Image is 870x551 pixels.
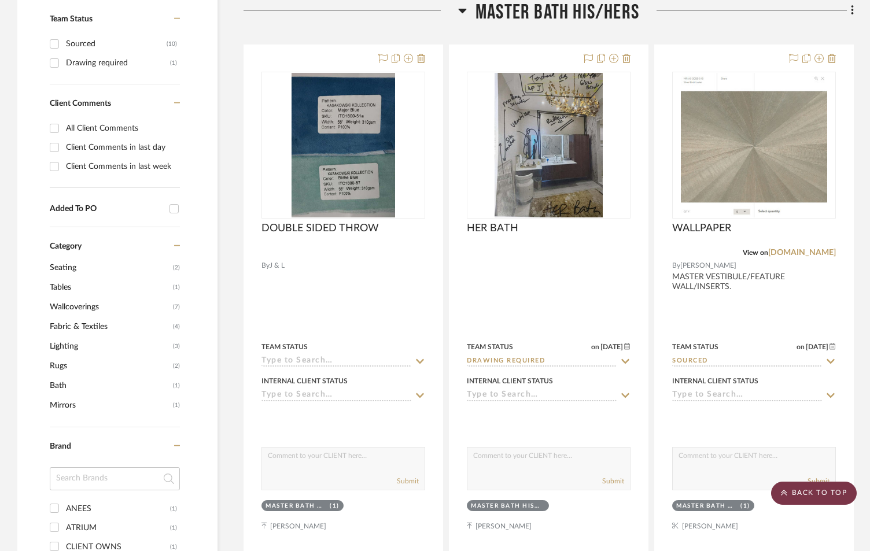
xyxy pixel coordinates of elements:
span: on [591,343,599,350]
div: Team Status [672,342,718,352]
div: (1) [740,502,750,511]
span: By [672,260,680,271]
scroll-to-top-button: BACK TO TOP [771,482,857,505]
div: MASTER BATH HIS/HERS [266,502,327,511]
input: Type to Search… [672,356,822,367]
span: HER BATH [467,222,518,235]
button: Submit [397,476,419,486]
div: Drawing required [66,54,170,72]
div: Client Comments in last day [66,138,177,157]
span: (1) [173,396,180,415]
img: WALLPAPER [681,73,827,217]
input: Search Brands [50,467,180,490]
span: Lighting [50,336,170,356]
div: (1) [330,502,340,511]
span: J & L [270,260,285,271]
div: Internal Client Status [467,376,553,386]
input: Type to Search… [261,356,411,367]
div: Added To PO [50,204,164,214]
span: (2) [173,357,180,375]
input: Type to Search… [261,390,411,401]
input: Type to Search… [467,356,617,367]
div: (1) [170,519,177,537]
div: 0 [673,72,835,218]
span: (4) [173,317,180,336]
span: Fabric & Textiles [50,317,170,336]
span: [DATE] [599,343,624,351]
span: on [797,343,805,350]
img: DOUBLE SIDED THROW [292,73,395,217]
span: Rugs [50,356,170,376]
button: Submit [602,476,624,486]
input: Type to Search… [672,390,822,401]
div: MASTER BATH HIS/HERS [676,502,738,511]
img: HER BATH [495,73,603,217]
div: Team Status [261,342,308,352]
div: MASTER BATH HIS/HERS [471,502,542,511]
span: (3) [173,337,180,356]
div: (1) [170,54,177,72]
span: DOUBLE SIDED THROW [261,222,379,235]
span: View on [743,249,768,256]
span: [DATE] [805,343,830,351]
span: By [261,260,270,271]
span: (7) [173,298,180,316]
a: [DOMAIN_NAME] [768,249,836,257]
span: Category [50,242,82,252]
span: Client Comments [50,99,111,108]
span: Brand [50,442,71,450]
span: WALLPAPER [672,222,731,235]
span: (1) [173,376,180,395]
button: Submit [808,476,830,486]
div: (1) [170,500,177,518]
div: ATRIUM [66,519,170,537]
div: Team Status [467,342,513,352]
div: 0 [262,72,425,218]
span: Seating [50,258,170,278]
div: All Client Comments [66,119,177,138]
input: Type to Search… [467,390,617,401]
div: Internal Client Status [672,376,758,386]
span: Mirrors [50,395,170,415]
span: [PERSON_NAME] [680,260,736,271]
span: Wallcoverings [50,297,170,317]
div: Client Comments in last week [66,157,177,176]
span: Bath [50,376,170,395]
span: Team Status [50,15,93,23]
div: (10) [167,35,177,53]
div: Sourced [66,35,167,53]
span: (1) [173,278,180,297]
span: (2) [173,258,180,277]
div: ANEES [66,500,170,518]
span: Tables [50,278,170,297]
div: Internal Client Status [261,376,348,386]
